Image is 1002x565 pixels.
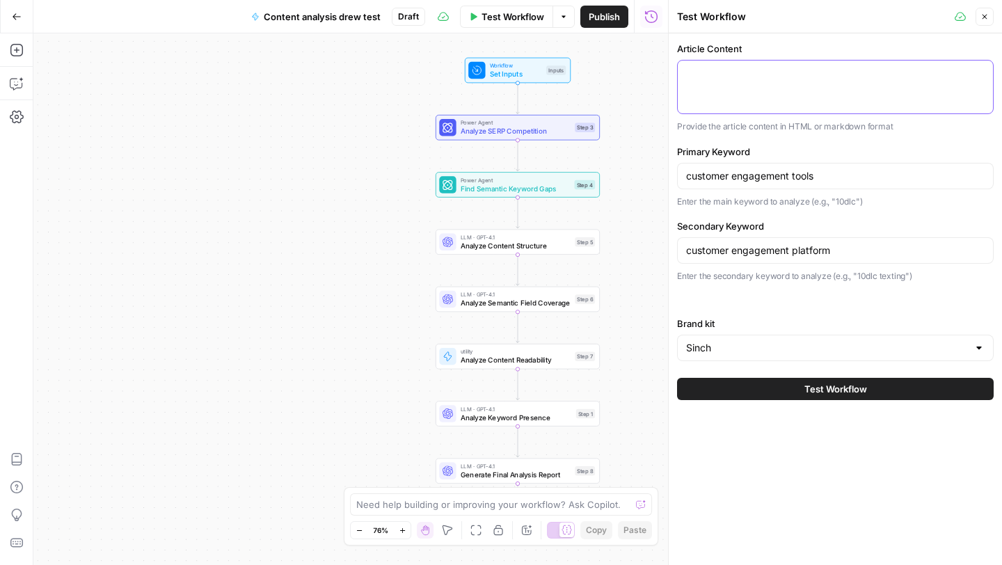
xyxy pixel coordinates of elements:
p: Enter the main keyword to analyze (e.g., "10dlc") [677,195,994,209]
button: Paste [618,521,652,539]
span: Workflow [490,61,542,70]
div: Inputs [546,65,566,75]
div: Step 5 [575,237,595,247]
div: Step 1 [576,409,595,419]
button: Publish [580,6,628,28]
label: Brand kit [677,317,994,331]
span: Content analysis drew test [264,10,381,24]
span: Find Semantic Keyword Gaps [461,183,571,193]
g: Edge from step_4 to step_5 [516,198,520,228]
div: utilityAnalyze Content ReadabilityStep 7 [436,344,600,369]
span: Generate Final Analysis Report [461,469,571,479]
button: Content analysis drew test [243,6,389,28]
span: Set Inputs [490,69,542,79]
span: Analyze SERP Competition [461,126,571,136]
div: Step 4 [574,180,595,190]
span: Power Agent [461,118,571,127]
span: LLM · GPT-4.1 [461,233,571,241]
label: Article Content [677,42,994,56]
span: Analyze Keyword Presence [461,412,572,422]
div: Step 3 [575,122,595,132]
g: Edge from step_7 to step_1 [516,369,520,400]
span: Copy [586,524,607,536]
p: Provide the article content in HTML or markdown format [677,120,994,134]
div: Step 7 [575,351,595,361]
span: Draft [398,10,419,23]
span: Analyze Semantic Field Coverage [461,298,571,308]
div: WorkflowSet InputsInputs [436,58,600,83]
span: LLM · GPT-4.1 [461,462,571,470]
g: Edge from step_1 to step_8 [516,427,520,457]
span: utility [461,347,571,356]
span: Test Workflow [804,382,867,396]
p: Enter the secondary keyword to analyze (e.g., "10dlc texting") [677,269,994,283]
div: LLM · GPT-4.1Generate Final Analysis ReportStep 8 [436,458,600,484]
span: 76% [373,525,388,536]
div: LLM · GPT-4.1Analyze Semantic Field CoverageStep 6 [436,287,600,312]
span: Power Agent [461,176,571,184]
span: Paste [623,524,646,536]
div: Step 6 [575,294,595,304]
g: Edge from step_3 to step_4 [516,141,520,171]
button: Test Workflow [460,6,552,28]
g: Edge from step_6 to step_7 [516,312,520,342]
span: Analyze Content Structure [461,240,571,250]
div: Power AgentFind Semantic Keyword GapsStep 4 [436,172,600,198]
span: LLM · GPT-4.1 [461,405,572,413]
button: Copy [580,521,612,539]
div: LLM · GPT-4.1Analyze Keyword PresenceStep 1 [436,401,600,427]
div: Power AgentAnalyze SERP CompetitionStep 3 [436,115,600,141]
input: Sinch [686,341,968,355]
div: LLM · GPT-4.1Analyze Content StructureStep 5 [436,229,600,255]
span: Publish [589,10,620,24]
span: LLM · GPT-4.1 [461,290,571,299]
span: Test Workflow [482,10,544,24]
label: Primary Keyword [677,145,994,159]
label: Secondary Keyword [677,219,994,233]
div: Step 8 [575,466,595,476]
button: Test Workflow [677,378,994,400]
span: Analyze Content Readability [461,355,571,365]
g: Edge from step_5 to step_6 [516,255,520,285]
g: Edge from start to step_3 [516,83,520,113]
